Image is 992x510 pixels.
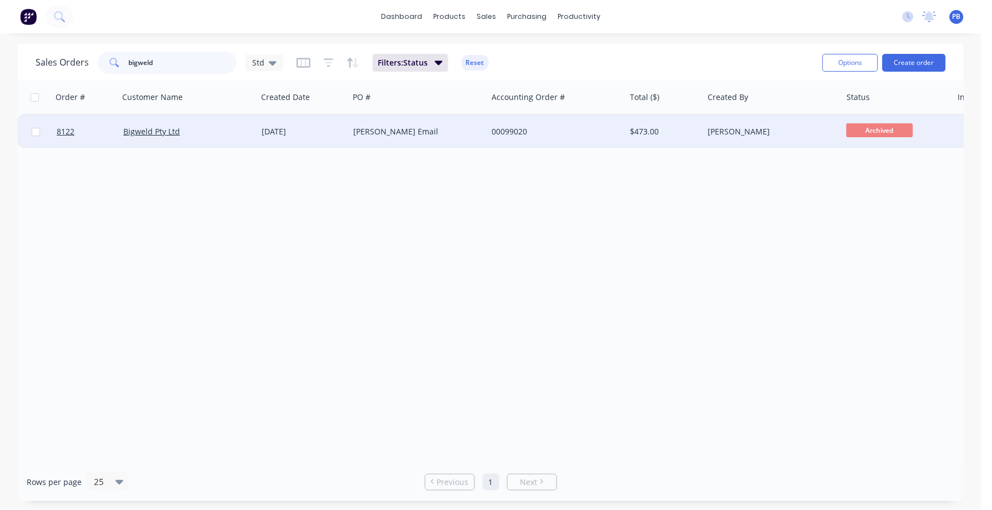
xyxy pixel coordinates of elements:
span: Std [252,57,264,68]
button: Create order [883,54,946,72]
div: [PERSON_NAME] [708,126,831,137]
div: Created By [708,92,749,103]
button: Filters:Status [373,54,448,72]
a: Next page [508,477,557,488]
span: 8122 [57,126,74,137]
a: dashboard [375,8,428,25]
span: Filters: Status [378,57,428,68]
div: Status [847,92,870,103]
div: Accounting Order # [492,92,565,103]
a: 8122 [57,115,123,148]
input: Search... [129,52,237,74]
img: Factory [20,8,37,25]
a: Previous page [425,477,474,488]
div: sales [471,8,502,25]
div: Total ($) [630,92,660,103]
h1: Sales Orders [36,57,89,68]
div: [DATE] [262,126,344,137]
span: Previous [437,477,468,488]
span: Rows per page [27,477,82,488]
div: $473.00 [630,126,695,137]
button: Reset [462,55,489,71]
span: PB [953,12,961,22]
div: [PERSON_NAME] Email [353,126,477,137]
span: Archived [846,123,913,137]
div: PO # [353,92,370,103]
div: productivity [552,8,606,25]
div: Created Date [261,92,310,103]
ul: Pagination [420,474,562,491]
span: Next [520,477,538,488]
a: Page 1 is your current page [483,474,499,491]
div: purchasing [502,8,552,25]
div: Customer Name [122,92,183,103]
div: products [428,8,471,25]
div: 00099020 [492,126,615,137]
div: Order # [56,92,85,103]
button: Options [823,54,878,72]
a: Bigweld Pty Ltd [123,126,180,137]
